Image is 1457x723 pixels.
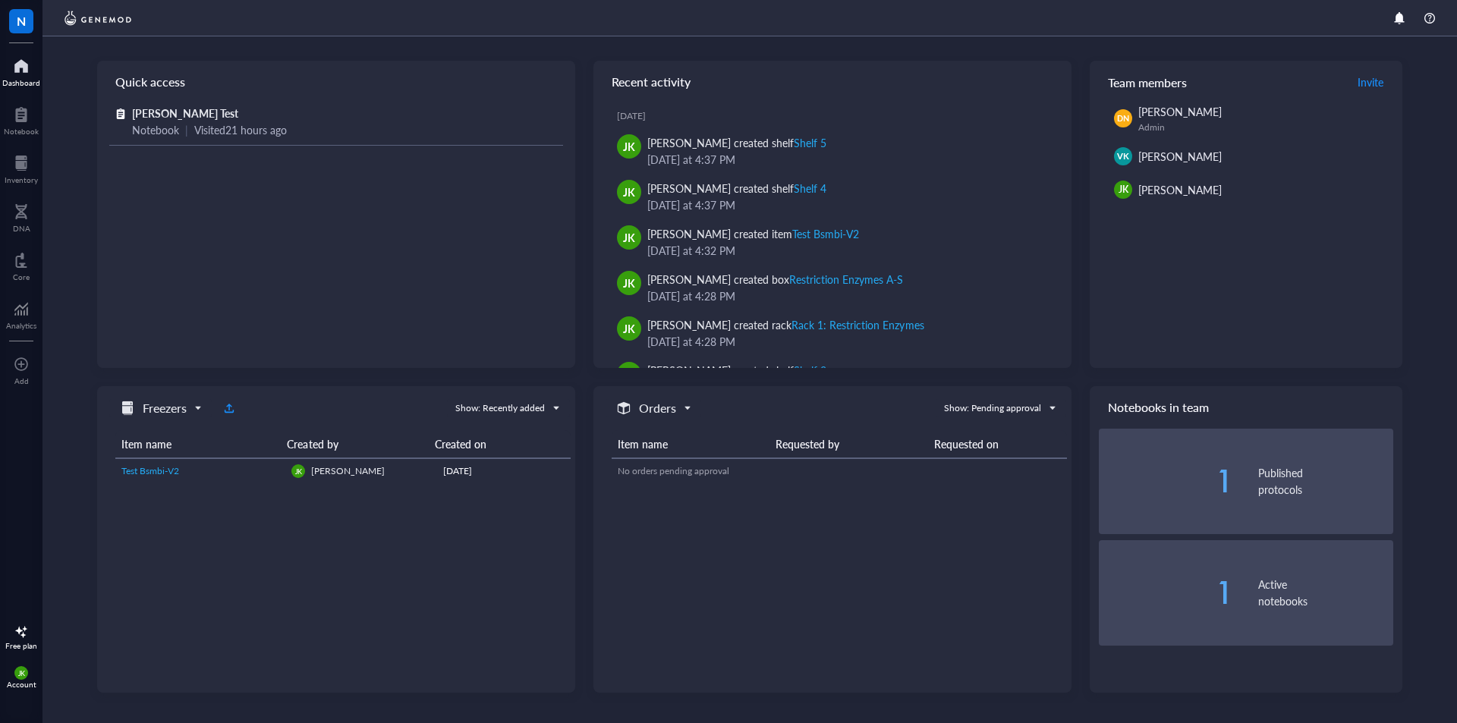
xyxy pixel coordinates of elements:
[17,669,25,677] span: JK
[281,430,429,458] th: Created by
[1119,183,1128,196] span: JK
[606,219,1059,265] a: JK[PERSON_NAME] created itemTest Bsmbi-V2[DATE] at 4:32 PM
[7,680,36,689] div: Account
[606,174,1059,219] a: JK[PERSON_NAME] created shelfShelf 4[DATE] at 4:37 PM
[13,272,30,281] div: Core
[1138,149,1222,164] span: [PERSON_NAME]
[647,225,859,242] div: [PERSON_NAME] created item
[623,229,635,246] span: JK
[132,105,238,121] span: [PERSON_NAME] Test
[5,175,38,184] div: Inventory
[623,275,635,291] span: JK
[132,121,179,138] div: Notebook
[612,430,769,458] th: Item name
[455,401,545,415] div: Show: Recently added
[647,333,1047,350] div: [DATE] at 4:28 PM
[647,196,1047,213] div: [DATE] at 4:37 PM
[789,272,903,287] div: Restriction Enzymes A-S
[2,54,40,87] a: Dashboard
[1358,74,1383,90] span: Invite
[623,184,635,200] span: JK
[593,61,1072,103] div: Recent activity
[13,200,30,233] a: DNA
[121,464,179,477] span: Test Bsmbi-V2
[647,271,903,288] div: [PERSON_NAME] created box
[639,399,676,417] h5: Orders
[1090,386,1402,429] div: Notebooks in team
[429,430,559,458] th: Created on
[647,151,1047,168] div: [DATE] at 4:37 PM
[17,11,26,30] span: N
[4,127,39,136] div: Notebook
[928,430,1067,458] th: Requested on
[6,297,36,330] a: Analytics
[4,102,39,136] a: Notebook
[794,135,826,150] div: Shelf 5
[443,464,565,478] div: [DATE]
[121,464,279,478] a: Test Bsmbi-V2
[792,226,859,241] div: Test Bsmbi-V2
[1099,466,1234,496] div: 1
[1117,150,1128,163] span: VK
[6,321,36,330] div: Analytics
[1099,577,1234,608] div: 1
[61,9,135,27] img: genemod-logo
[1138,182,1222,197] span: [PERSON_NAME]
[623,320,635,337] span: JK
[294,467,302,475] span: JK
[647,288,1047,304] div: [DATE] at 4:28 PM
[311,464,385,477] span: [PERSON_NAME]
[647,134,826,151] div: [PERSON_NAME] created shelf
[791,317,924,332] div: Rack 1: Restriction Enzymes
[143,399,187,417] h5: Freezers
[2,78,40,87] div: Dashboard
[617,110,1059,122] div: [DATE]
[194,121,287,138] div: Visited 21 hours ago
[115,430,281,458] th: Item name
[623,138,635,155] span: JK
[606,310,1059,356] a: JK[PERSON_NAME] created rackRack 1: Restriction Enzymes[DATE] at 4:28 PM
[13,224,30,233] div: DNA
[647,316,924,333] div: [PERSON_NAME] created rack
[1258,576,1393,609] div: Active notebooks
[647,242,1047,259] div: [DATE] at 4:32 PM
[14,376,29,385] div: Add
[794,181,826,196] div: Shelf 4
[1138,121,1387,134] div: Admin
[606,265,1059,310] a: JK[PERSON_NAME] created boxRestriction Enzymes A-S[DATE] at 4:28 PM
[185,121,188,138] div: |
[1357,70,1384,94] button: Invite
[618,464,1061,478] div: No orders pending approval
[97,61,575,103] div: Quick access
[1258,464,1393,498] div: Published protocols
[769,430,927,458] th: Requested by
[5,151,38,184] a: Inventory
[1138,104,1222,119] span: [PERSON_NAME]
[1117,112,1129,124] span: DN
[5,641,37,650] div: Free plan
[1090,61,1402,103] div: Team members
[13,248,30,281] a: Core
[944,401,1041,415] div: Show: Pending approval
[647,180,826,196] div: [PERSON_NAME] created shelf
[606,128,1059,174] a: JK[PERSON_NAME] created shelfShelf 5[DATE] at 4:37 PM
